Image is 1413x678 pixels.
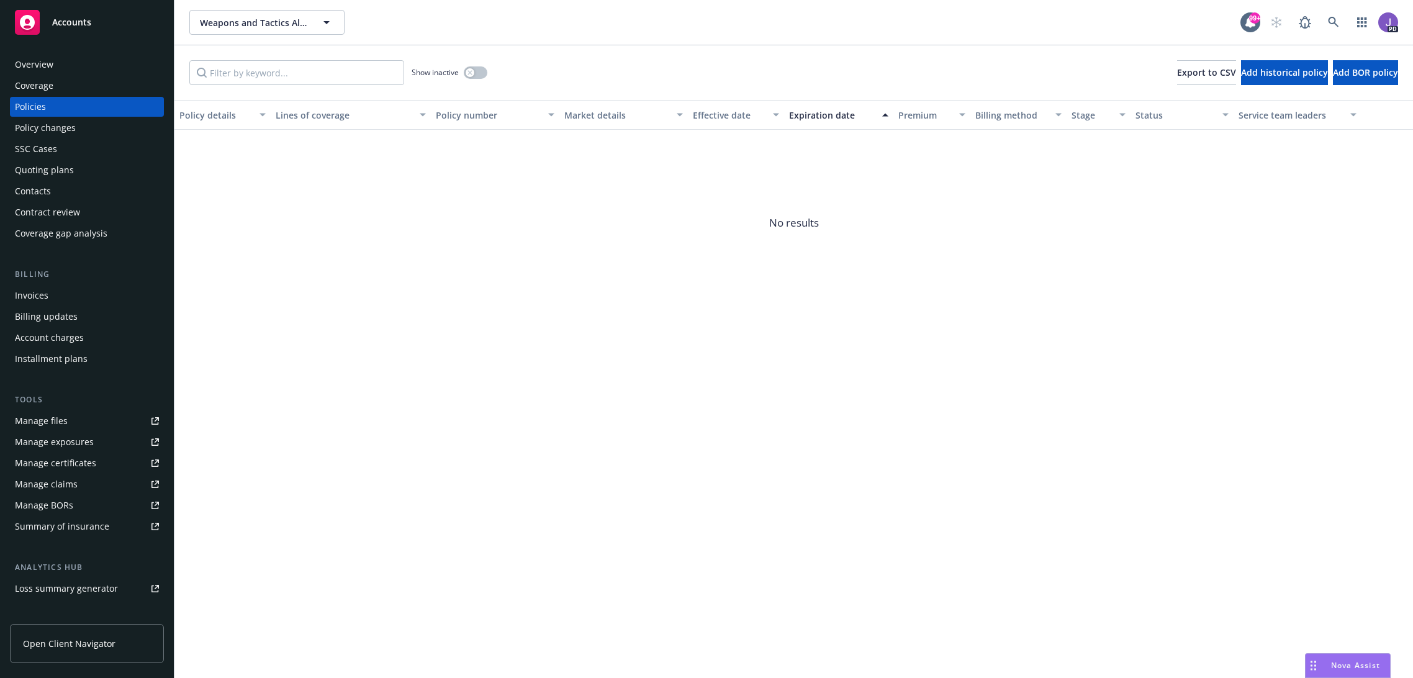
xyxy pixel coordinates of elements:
[1306,654,1321,677] div: Drag to move
[15,160,74,180] div: Quoting plans
[15,349,88,369] div: Installment plans
[1331,660,1380,671] span: Nova Assist
[10,474,164,494] a: Manage claims
[276,109,412,122] div: Lines of coverage
[975,109,1048,122] div: Billing method
[10,139,164,159] a: SSC Cases
[10,328,164,348] a: Account charges
[200,16,307,29] span: Weapons and Tactics Alliance Group, Inc.
[1293,10,1317,35] a: Report a Bug
[189,10,345,35] button: Weapons and Tactics Alliance Group, Inc.
[412,67,459,78] span: Show inactive
[893,100,970,130] button: Premium
[1131,100,1233,130] button: Status
[784,100,893,130] button: Expiration date
[10,118,164,138] a: Policy changes
[15,579,118,599] div: Loss summary generator
[1305,653,1391,678] button: Nova Assist
[10,517,164,536] a: Summary of insurance
[15,307,78,327] div: Billing updates
[15,328,84,348] div: Account charges
[10,202,164,222] a: Contract review
[10,181,164,201] a: Contacts
[10,453,164,473] a: Manage certificates
[15,453,96,473] div: Manage certificates
[10,160,164,180] a: Quoting plans
[10,76,164,96] a: Coverage
[688,100,784,130] button: Effective date
[1249,12,1260,24] div: 99+
[15,432,94,452] div: Manage exposures
[10,268,164,281] div: Billing
[1333,66,1398,78] span: Add BOR policy
[15,76,53,96] div: Coverage
[10,286,164,305] a: Invoices
[1333,60,1398,85] button: Add BOR policy
[10,224,164,243] a: Coverage gap analysis
[189,60,404,85] input: Filter by keyword...
[15,411,68,431] div: Manage files
[15,202,80,222] div: Contract review
[1177,66,1236,78] span: Export to CSV
[10,495,164,515] a: Manage BORs
[10,307,164,327] a: Billing updates
[15,517,109,536] div: Summary of insurance
[15,286,48,305] div: Invoices
[1239,109,1343,122] div: Service team leaders
[52,17,91,27] span: Accounts
[1072,109,1112,122] div: Stage
[15,118,76,138] div: Policy changes
[1350,10,1375,35] a: Switch app
[1241,60,1328,85] button: Add historical policy
[271,100,431,130] button: Lines of coverage
[15,97,46,117] div: Policies
[559,100,688,130] button: Market details
[10,55,164,75] a: Overview
[15,55,53,75] div: Overview
[1241,66,1328,78] span: Add historical policy
[10,394,164,406] div: Tools
[10,579,164,599] a: Loss summary generator
[898,109,952,122] div: Premium
[174,130,1413,316] span: No results
[970,100,1067,130] button: Billing method
[1234,100,1362,130] button: Service team leaders
[1177,60,1236,85] button: Export to CSV
[1067,100,1131,130] button: Stage
[1135,109,1214,122] div: Status
[15,474,78,494] div: Manage claims
[15,495,73,515] div: Manage BORs
[10,561,164,574] div: Analytics hub
[15,224,107,243] div: Coverage gap analysis
[1321,10,1346,35] a: Search
[436,109,541,122] div: Policy number
[1264,10,1289,35] a: Start snowing
[10,349,164,369] a: Installment plans
[1378,12,1398,32] img: photo
[10,411,164,431] a: Manage files
[15,181,51,201] div: Contacts
[564,109,669,122] div: Market details
[693,109,765,122] div: Effective date
[15,139,57,159] div: SSC Cases
[431,100,559,130] button: Policy number
[23,637,115,650] span: Open Client Navigator
[179,109,252,122] div: Policy details
[789,109,875,122] div: Expiration date
[174,100,271,130] button: Policy details
[10,97,164,117] a: Policies
[10,5,164,40] a: Accounts
[10,432,164,452] a: Manage exposures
